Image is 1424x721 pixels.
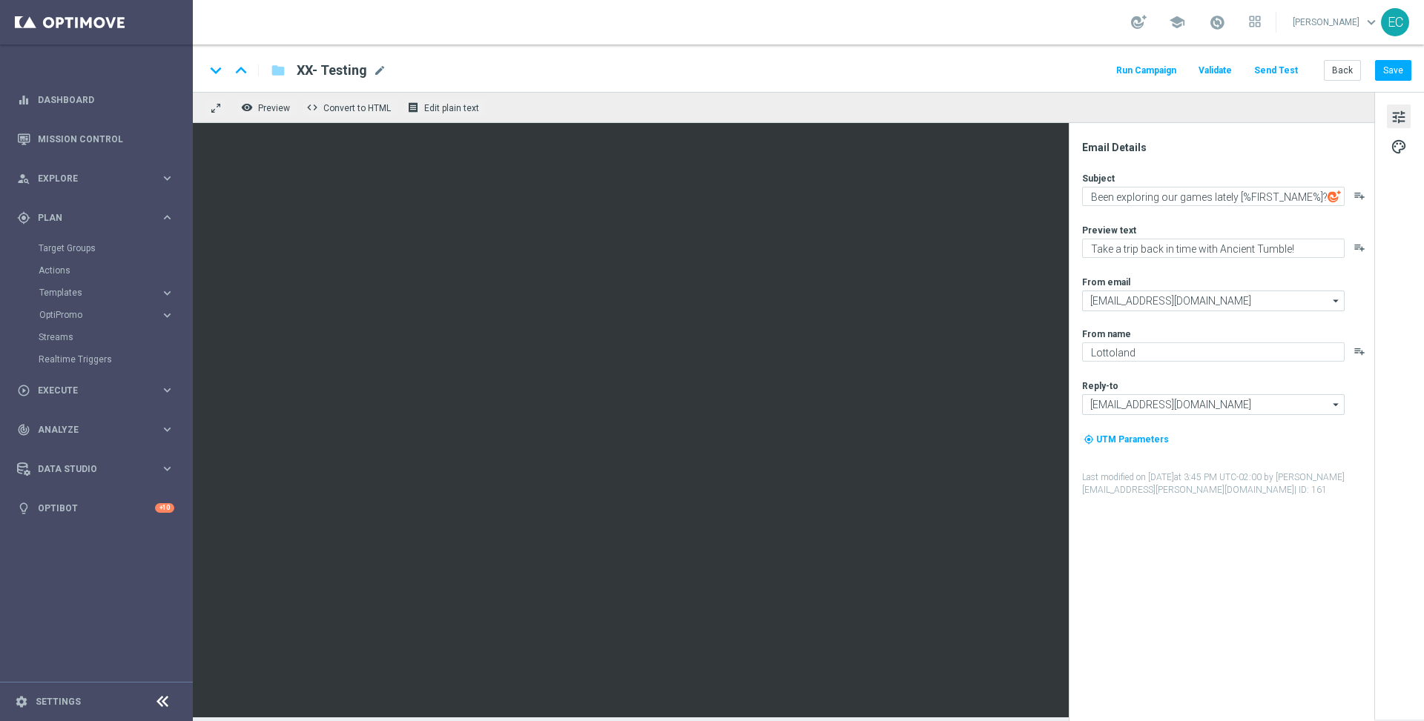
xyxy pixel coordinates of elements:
[1329,395,1344,414] i: arrow_drop_down
[1354,190,1365,202] button: playlist_add
[1354,345,1365,357] button: playlist_add
[17,502,30,515] i: lightbulb
[1082,471,1373,496] label: Last modified on [DATE] at 3:45 PM UTC-02:00 by [PERSON_NAME][EMAIL_ADDRESS][PERSON_NAME][DOMAIN_...
[1169,14,1185,30] span: school
[1252,61,1300,81] button: Send Test
[17,119,174,159] div: Mission Control
[39,282,191,304] div: Templates
[39,287,175,299] button: Templates keyboard_arrow_right
[16,212,175,224] button: gps_fixed Plan keyboard_arrow_right
[1328,190,1341,203] img: optiGenie.svg
[16,424,175,436] button: track_changes Analyze keyboard_arrow_right
[1082,394,1345,415] input: Select
[1375,60,1411,81] button: Save
[38,386,160,395] span: Execute
[160,286,174,300] i: keyboard_arrow_right
[39,310,145,319] span: OptiPromo
[17,462,160,476] div: Data Studio
[17,384,30,397] i: play_circle_outline
[303,98,398,117] button: code Convert to HTML
[1082,328,1131,340] label: From name
[1082,276,1130,288] label: From email
[1363,14,1379,30] span: keyboard_arrow_down
[39,348,191,371] div: Realtime Triggers
[160,210,174,225] i: keyboard_arrow_right
[39,326,191,348] div: Streams
[1082,380,1118,392] label: Reply-to
[39,310,160,319] div: OptiPromo
[39,237,191,259] div: Target Groups
[16,463,175,475] button: Data Studio keyboard_arrow_right
[205,59,227,82] i: keyboard_arrow_down
[17,211,30,225] i: gps_fixed
[1082,431,1170,448] button: my_location UTM Parameters
[1082,141,1373,154] div: Email Details
[39,288,145,297] span: Templates
[1387,104,1411,128] button: tune
[160,383,174,397] i: keyboard_arrow_right
[373,64,386,77] span: mode_edit
[17,488,174,528] div: Optibot
[297,62,367,79] span: XX- Testing
[15,695,28,708] i: settings
[269,59,287,82] button: folder
[160,422,174,436] i: keyboard_arrow_right
[39,288,160,297] div: Templates
[1082,290,1345,311] input: Select
[39,331,154,343] a: Streams
[17,423,30,436] i: track_changes
[1082,173,1115,185] label: Subject
[1381,8,1409,36] div: EC
[16,133,175,145] button: Mission Control
[1391,107,1407,127] span: tune
[38,80,174,119] a: Dashboard
[1196,61,1234,81] button: Validate
[38,119,174,159] a: Mission Control
[1329,291,1344,310] i: arrow_drop_down
[16,94,175,106] button: equalizer Dashboard
[237,98,297,117] button: remove_red_eye Preview
[39,309,175,321] button: OptiPromo keyboard_arrow_right
[39,304,191,326] div: OptiPromo
[16,385,175,396] button: play_circle_outline Execute keyboard_arrow_right
[39,265,154,276] a: Actions
[424,103,479,113] span: Edit plain text
[160,308,174,322] i: keyboard_arrow_right
[38,488,155,528] a: Optibot
[271,62,286,79] i: folder
[155,503,174,513] div: +10
[17,172,160,185] div: Explore
[38,425,160,434] span: Analyze
[1199,65,1232,76] span: Validate
[17,93,30,107] i: equalizer
[39,353,154,365] a: Realtime Triggers
[407,102,419,113] i: receipt
[1324,60,1361,81] button: Back
[39,242,154,254] a: Target Groups
[258,103,290,113] span: Preview
[1391,137,1407,156] span: palette
[38,174,160,183] span: Explore
[230,59,252,82] i: keyboard_arrow_up
[241,102,253,113] i: remove_red_eye
[17,384,160,397] div: Execute
[16,502,175,514] button: lightbulb Optibot +10
[1387,134,1411,158] button: palette
[36,697,81,706] a: Settings
[39,259,191,282] div: Actions
[1354,242,1365,253] button: playlist_add
[17,211,160,225] div: Plan
[1291,11,1381,33] a: [PERSON_NAME]keyboard_arrow_down
[160,462,174,476] i: keyboard_arrow_right
[16,173,175,185] button: person_search Explore keyboard_arrow_right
